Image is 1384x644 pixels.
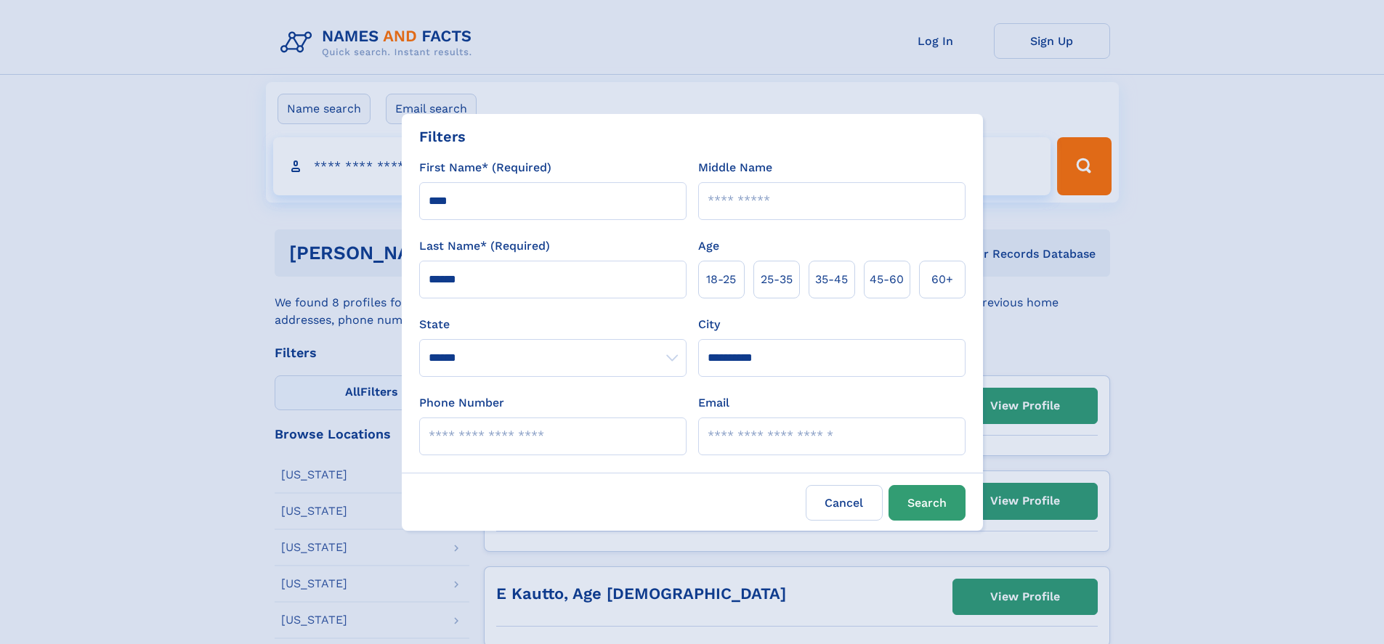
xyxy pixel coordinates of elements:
[698,159,772,176] label: Middle Name
[698,394,729,412] label: Email
[931,271,953,288] span: 60+
[806,485,883,521] label: Cancel
[698,237,719,255] label: Age
[419,394,504,412] label: Phone Number
[419,159,551,176] label: First Name* (Required)
[698,316,720,333] label: City
[419,237,550,255] label: Last Name* (Required)
[815,271,848,288] span: 35‑45
[706,271,736,288] span: 18‑25
[419,126,466,147] div: Filters
[889,485,966,521] button: Search
[419,316,687,333] label: State
[870,271,904,288] span: 45‑60
[761,271,793,288] span: 25‑35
